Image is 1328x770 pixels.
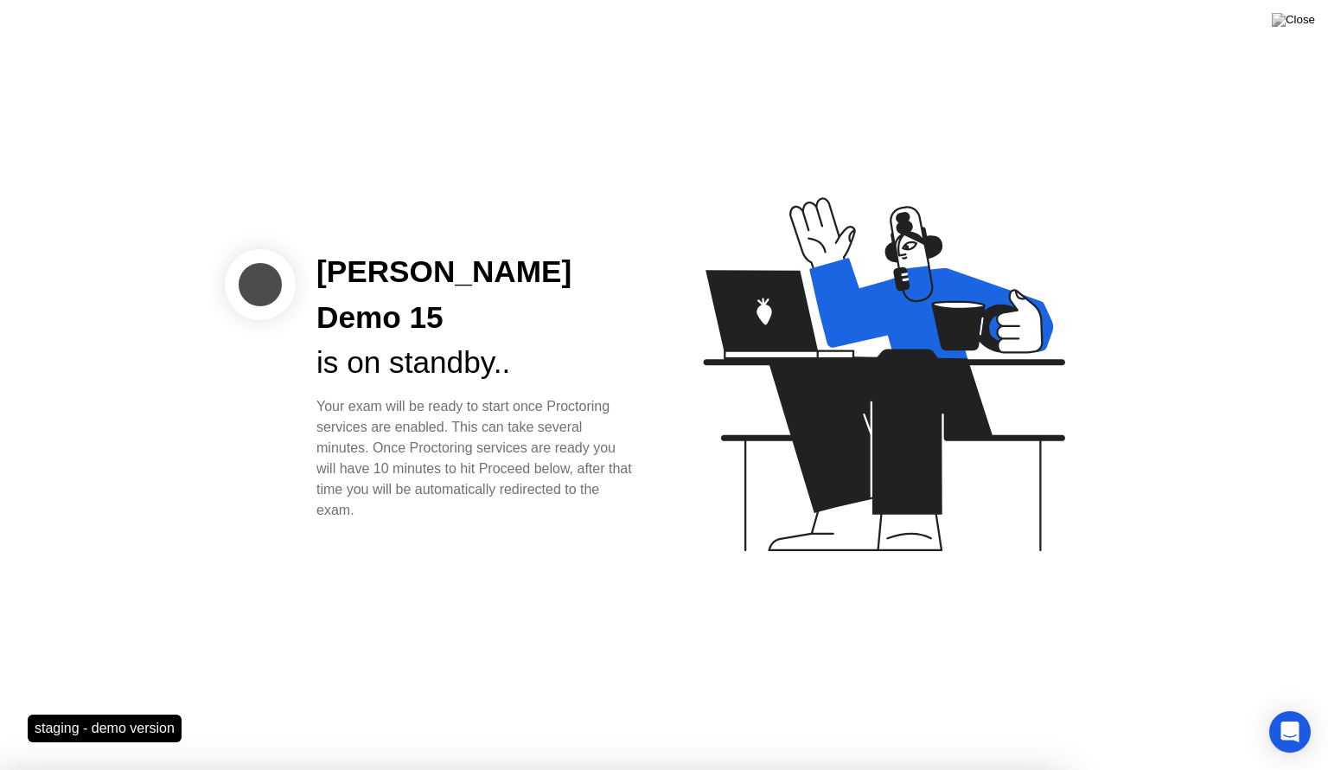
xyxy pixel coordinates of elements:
[1272,13,1315,27] img: Close
[316,396,636,521] div: Your exam will be ready to start once Proctoring services are enabled. This can take several minu...
[28,715,182,742] div: staging - demo version
[316,340,636,386] div: is on standby..
[316,249,636,341] div: [PERSON_NAME] Demo 15
[1269,711,1311,753] div: Open Intercom Messenger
